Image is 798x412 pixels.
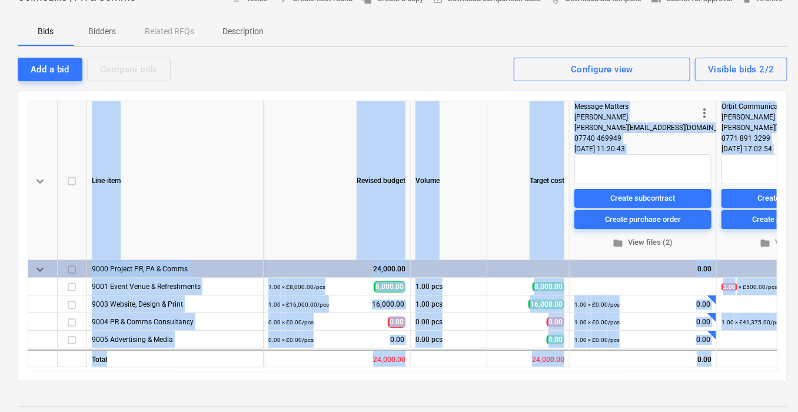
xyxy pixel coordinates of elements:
[695,300,711,310] span: 0.00
[574,189,711,208] button: Create subcontract
[574,234,711,252] button: View files (2)
[695,335,711,345] span: 0.00
[574,133,697,144] div: 07740 469949
[268,337,314,343] small: 0.00 × £0.00 / pcs
[411,101,487,260] div: Volume
[574,101,697,112] div: Message Matters
[92,331,258,348] div: 9005 Advertising & Media
[605,213,681,227] div: Create purchase order
[574,337,620,343] small: 1.00 × £0.00 / pcs
[268,319,314,325] small: 0.00 × £0.00 / pcs
[92,260,258,277] div: 9000 Project PR, PA & Comms
[92,313,258,330] div: 9004 PR & Comms Consultancy
[388,317,405,328] span: 0.00
[760,238,771,248] span: folder
[514,58,690,81] button: Configure view
[528,300,564,309] span: 16,000.00
[264,101,411,260] div: Revised budget
[613,238,624,248] span: folder
[411,331,487,348] div: 0.00 pcs
[92,295,258,313] div: 9003 Website, Design & Print
[571,62,633,77] div: Configure view
[574,124,739,132] span: [PERSON_NAME][EMAIL_ADDRESS][DOMAIN_NAME]
[487,350,570,367] div: 24,000.00
[411,313,487,331] div: 0.00 pcs
[547,317,564,327] span: 0.00
[574,112,697,122] div: [PERSON_NAME]
[222,25,264,38] p: Description
[268,284,325,290] small: 1.00 × £8,000.00 / pcs
[487,101,570,260] div: Target cost
[721,319,782,325] small: 1.00 × £41,375.00 / pcs
[18,58,82,81] button: Add a bid
[570,350,717,367] div: 0.00
[739,355,798,412] iframe: Chat Widget
[32,25,60,38] p: Bids
[92,278,258,295] div: 9001 Event Venue & Refreshments
[87,101,264,260] div: Line-item
[411,278,487,295] div: 1.00 pcs
[574,301,620,308] small: 1.00 × £0.00 / pcs
[268,260,405,278] div: 24,000.00
[268,301,329,308] small: 1.00 × £16,000.00 / pcs
[33,174,47,188] span: keyboard_arrow_down
[33,263,47,277] span: keyboard_arrow_down
[88,25,117,38] p: Bidders
[374,281,405,293] span: 8,000.00
[574,319,620,325] small: 1.00 × £0.00 / pcs
[574,210,711,229] button: Create purchase order
[547,335,564,344] span: 0.00
[371,300,405,310] span: 16,000.00
[695,58,787,81] button: Visible bids 2/2
[697,106,711,120] span: more_vert
[574,144,711,154] div: [DATE] 11:20:43
[708,62,774,77] div: Visible bids 2/2
[411,295,487,313] div: 1.00 pcs
[611,192,676,205] div: Create subcontract
[695,317,711,327] span: 0.00
[87,350,264,367] div: Total
[579,236,707,250] span: View files (2)
[264,350,411,367] div: 24,000.00
[574,260,711,278] div: 0.00
[31,62,69,77] div: Add a bid
[721,283,777,291] small: × £500.00 / pcs
[389,335,405,345] span: 0.00
[533,282,564,291] span: 8,000.00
